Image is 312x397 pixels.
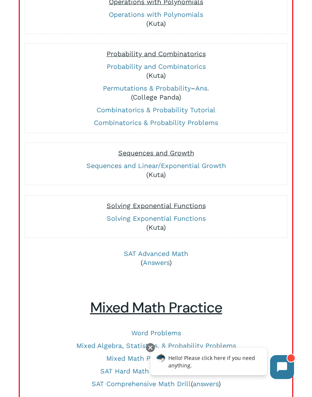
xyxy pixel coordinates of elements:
span: Probability and Combinatorics [107,50,206,58]
a: Sequences and Linear/Exponential Growth [86,162,226,170]
a: SAT Advanced Math [124,250,188,257]
a: Solving Exponential Functions [107,214,206,222]
a: Ans. [195,84,209,92]
a: Combinatorics & Probability Problems [94,119,218,126]
span: Solving Exponential Functions [107,202,206,210]
p: (Kuta) [29,62,283,80]
p: (Kuta) [29,214,283,232]
p: (Kuta) [29,10,283,28]
a: Probability and Combinatorics [107,62,206,70]
a: Answers [143,259,169,266]
a: Operations with Polynomials [109,10,203,18]
span: Sequences and Growth [118,149,194,157]
u: Mixed Math Practice [90,298,222,317]
a: answers [193,380,218,388]
a: Permutations & Probability [103,84,191,92]
a: Mixed Math Practice Problems [106,354,206,362]
a: Word Problems [131,329,181,337]
p: (Kuta) [29,161,283,179]
a: SAT Hard Math Problems [100,367,182,375]
p: ( ) [27,379,285,388]
iframe: Chatbot [143,342,302,387]
p: ( ) [27,367,285,376]
p: – (College Panda) [29,84,283,102]
a: Combinatorics & Probability Tutorial [97,106,215,114]
a: Mixed Algebra, Statistics, & Probability Problems [76,342,236,349]
p: ( ) [27,249,284,267]
a: SAT Comprehensive Math Drill [92,380,191,388]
